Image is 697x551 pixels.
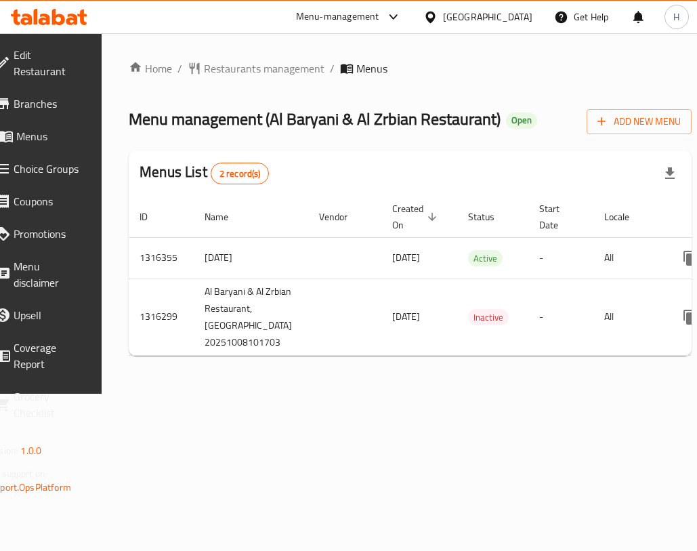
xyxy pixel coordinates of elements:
span: Locale [604,209,647,225]
td: - [528,237,593,279]
span: Branches [14,96,84,112]
span: [DATE] [392,308,420,325]
span: Vendor [319,209,365,225]
span: Menu disclaimer [14,258,84,291]
span: 1.0.0 [20,442,41,460]
span: ID [140,209,165,225]
span: Promotions [14,226,84,242]
span: Coverage Report [14,340,84,372]
a: Restaurants management [188,60,324,77]
span: Name [205,209,246,225]
button: Add New Menu [587,109,692,134]
span: Menus [16,128,84,144]
li: / [177,60,182,77]
td: 1316355 [129,237,194,279]
td: All [593,237,663,279]
span: Open [506,115,537,126]
span: Add New Menu [597,113,681,130]
div: Export file [654,157,686,190]
span: Menus [356,60,387,77]
span: Start Date [539,201,577,233]
div: Menu-management [296,9,379,25]
span: Upsell [14,307,84,323]
span: Active [468,251,503,266]
h2: Menus List [140,162,269,184]
div: Open [506,113,537,129]
li: / [330,60,335,77]
td: Al Baryani & Al Zrbian Restaurant,[GEOGRAPHIC_DATA] 20251008101703 [194,279,308,355]
span: [DATE] [392,249,420,266]
span: Created On [392,201,441,233]
a: Home [129,60,172,77]
span: H [673,9,679,24]
span: Menu management ( Al Baryani & Al Zrbian Restaurant ) [129,104,501,134]
span: Status [468,209,512,225]
span: Edit Restaurant [14,47,84,79]
td: 1316299 [129,279,194,355]
div: Inactive [468,309,509,325]
span: 2 record(s) [211,167,269,180]
span: Coupons [14,193,84,209]
td: [DATE] [194,237,308,279]
div: Active [468,250,503,266]
div: [GEOGRAPHIC_DATA] [443,9,532,24]
span: Inactive [468,310,509,325]
td: - [528,279,593,355]
span: Grocery Checklist [14,388,84,421]
span: Choice Groups [14,161,84,177]
nav: breadcrumb [129,60,692,77]
span: Restaurants management [204,60,324,77]
div: Total records count [211,163,270,184]
td: All [593,279,663,355]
